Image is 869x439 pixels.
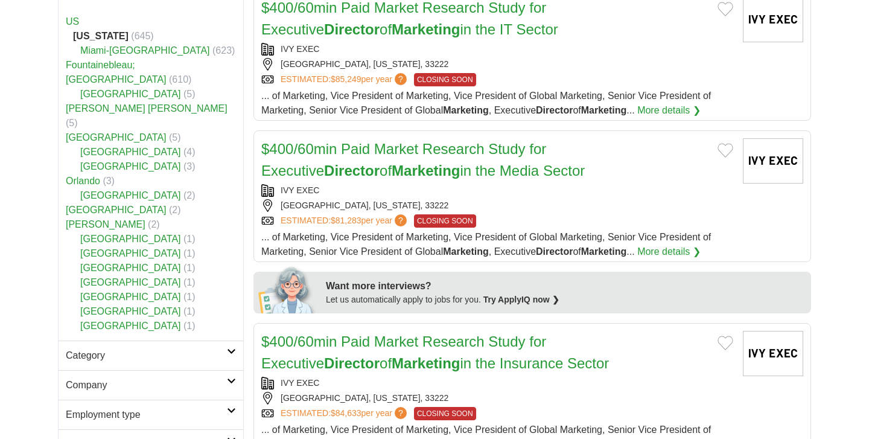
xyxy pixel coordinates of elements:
span: $84,633 [331,408,361,418]
span: (2) [169,205,181,215]
strong: Director [324,355,380,371]
span: (1) [183,263,196,273]
a: $400/60min Paid Market Research Study for ExecutiveDirectorofMarketingin the Media Sector [261,141,585,179]
h2: Category [66,348,227,363]
span: (2) [183,190,196,200]
strong: [US_STATE] [73,31,129,41]
strong: Marketing [392,355,460,371]
div: Want more interviews? [326,279,804,293]
span: CLOSING SOON [414,73,476,86]
strong: Marketing [392,162,460,179]
strong: Marketing [443,105,489,115]
a: Company [59,370,243,400]
img: Ivy Exec logo [743,331,803,376]
span: $85,249 [331,74,361,84]
span: (4) [183,147,196,157]
button: Add to favorite jobs [718,336,733,350]
a: IVY EXEC [281,44,319,54]
a: Try ApplyIQ now ❯ [483,295,559,304]
a: [GEOGRAPHIC_DATA] [80,321,181,331]
span: CLOSING SOON [414,214,476,228]
span: $81,283 [331,216,361,225]
img: Ivy Exec logo [743,138,803,184]
strong: Marketing [392,21,460,37]
a: Orlando [66,176,100,186]
button: Add to favorite jobs [718,2,733,16]
span: (1) [183,306,196,316]
div: [GEOGRAPHIC_DATA], [US_STATE], 33222 [261,392,733,405]
a: ESTIMATED:$85,249per year? [281,73,409,86]
span: (5) [169,132,181,143]
div: [GEOGRAPHIC_DATA], [US_STATE], 33222 [261,199,733,212]
span: (1) [183,277,196,287]
a: IVY EXEC [281,185,319,195]
div: [GEOGRAPHIC_DATA], [US_STATE], 33222 [261,58,733,71]
span: (2) [148,219,160,229]
button: Add to favorite jobs [718,143,733,158]
a: Miami-[GEOGRAPHIC_DATA] [80,45,210,56]
strong: Director [324,21,380,37]
a: [GEOGRAPHIC_DATA] [80,89,181,99]
a: More details ❯ [637,245,701,259]
span: ? [395,407,407,419]
a: Category [59,341,243,370]
a: [PERSON_NAME] [PERSON_NAME] [66,103,228,114]
span: (3) [103,176,115,186]
a: [GEOGRAPHIC_DATA] [66,132,167,143]
span: (5) [183,89,196,99]
strong: Marketing [443,246,489,257]
span: ? [395,73,407,85]
strong: Marketing [581,246,627,257]
a: $400/60min Paid Market Research Study for ExecutiveDirectorofMarketingin the Insurance Sector [261,333,609,371]
span: (5) [66,118,78,128]
span: ... of Marketing, Vice President of Marketing, Vice President of Global Marketing, Senior Vice Pr... [261,91,711,115]
span: (1) [183,321,196,331]
a: ESTIMATED:$81,283per year? [281,214,409,228]
span: (1) [183,292,196,302]
a: [GEOGRAPHIC_DATA] [80,306,181,316]
span: (3) [183,161,196,171]
a: [GEOGRAPHIC_DATA] [80,234,181,244]
span: (645) [131,31,153,41]
a: More details ❯ [637,103,701,118]
a: [GEOGRAPHIC_DATA] [80,190,181,200]
h2: Company [66,378,227,393]
span: (1) [183,248,196,258]
a: [GEOGRAPHIC_DATA] [80,161,181,171]
a: [GEOGRAPHIC_DATA] [66,205,167,215]
a: [GEOGRAPHIC_DATA] [80,248,181,258]
span: (610) [169,74,191,85]
span: ... of Marketing, Vice President of Marketing, Vice President of Global Marketing, Senior Vice Pr... [261,232,711,257]
a: US [66,16,79,27]
strong: Director [536,246,573,257]
a: ESTIMATED:$84,633per year? [281,407,409,420]
a: [GEOGRAPHIC_DATA] [80,147,181,157]
strong: Director [324,162,380,179]
span: (1) [183,234,196,244]
a: [GEOGRAPHIC_DATA] [80,292,181,302]
a: [PERSON_NAME] [66,219,145,229]
span: CLOSING SOON [414,407,476,420]
a: Fountainebleau; [GEOGRAPHIC_DATA] [66,60,167,85]
span: (623) [212,45,235,56]
a: Employment type [59,400,243,429]
a: [GEOGRAPHIC_DATA] [80,277,181,287]
img: apply-iq-scientist.png [258,265,317,313]
strong: Director [536,105,573,115]
h2: Employment type [66,408,227,422]
div: Let us automatically apply to jobs for you. [326,293,804,306]
span: ? [395,214,407,226]
a: [GEOGRAPHIC_DATA] [80,263,181,273]
a: IVY EXEC [281,378,319,388]
strong: Marketing [581,105,627,115]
